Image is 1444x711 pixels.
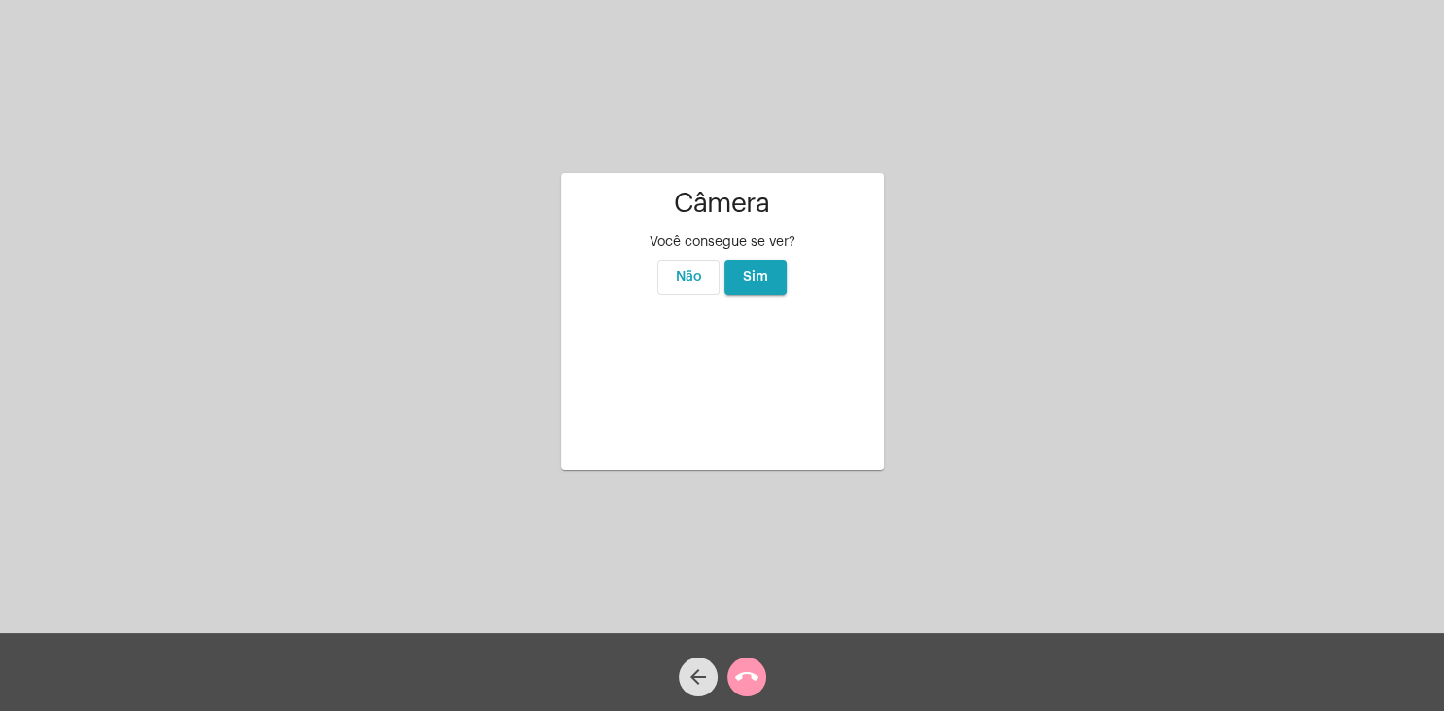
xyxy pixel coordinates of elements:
span: Não [676,270,702,284]
mat-icon: call_end [735,665,758,689]
span: Você consegue se ver? [650,235,795,249]
button: Sim [724,260,787,295]
button: Não [657,260,720,295]
span: Sim [743,270,768,284]
h1: Câmera [577,189,868,219]
mat-icon: arrow_back [687,665,710,689]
